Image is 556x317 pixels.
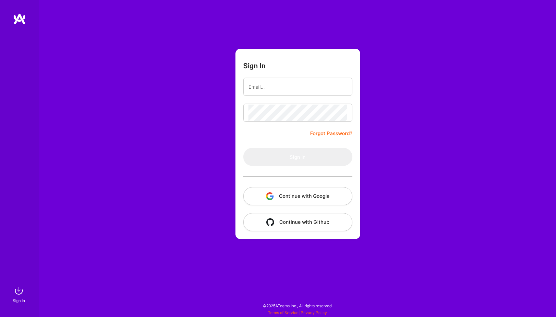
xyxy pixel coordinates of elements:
[12,284,25,297] img: sign in
[310,130,352,137] a: Forgot Password?
[266,218,274,226] img: icon
[13,297,25,304] div: Sign In
[14,284,25,304] a: sign inSign In
[243,148,352,166] button: Sign In
[243,213,352,231] button: Continue with Github
[243,62,266,70] h3: Sign In
[243,187,352,205] button: Continue with Google
[248,79,347,95] input: Email...
[301,310,327,315] a: Privacy Policy
[268,310,298,315] a: Terms of Service
[268,310,327,315] span: |
[13,13,26,25] img: logo
[39,298,556,314] div: © 2025 ATeams Inc., All rights reserved.
[266,192,274,200] img: icon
